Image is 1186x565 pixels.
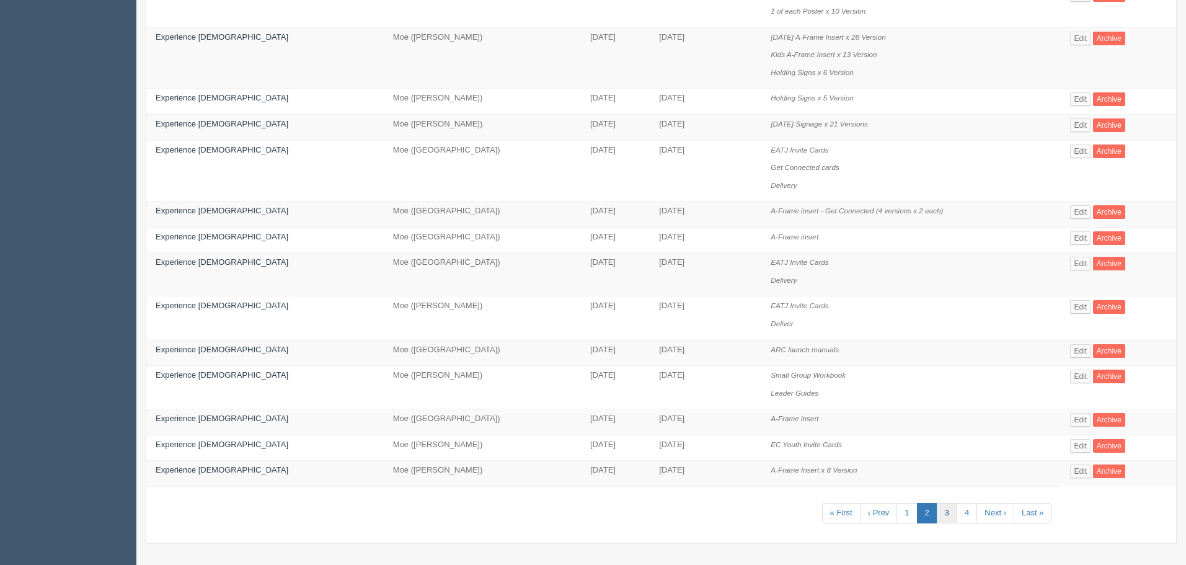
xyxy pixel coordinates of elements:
[1070,439,1091,453] a: Edit
[1093,257,1125,270] a: Archive
[156,32,288,42] a: Experience [DEMOGRAPHIC_DATA]
[156,440,288,449] a: Experience [DEMOGRAPHIC_DATA]
[156,301,288,310] a: Experience [DEMOGRAPHIC_DATA]
[581,114,650,140] td: [DATE]
[650,27,761,89] td: [DATE]
[771,414,818,422] i: A-Frame insert
[1070,300,1091,314] a: Edit
[1070,205,1091,219] a: Edit
[384,114,581,140] td: Moe ([PERSON_NAME])
[771,389,818,397] i: Leader Guides
[771,207,943,215] i: A-Frame insert - Get Connected (4 versions x 2 each)
[650,366,761,409] td: [DATE]
[650,435,761,461] td: [DATE]
[581,340,650,366] td: [DATE]
[1093,32,1125,45] a: Archive
[1093,92,1125,106] a: Archive
[1093,465,1125,478] a: Archive
[156,414,288,423] a: Experience [DEMOGRAPHIC_DATA]
[771,94,853,102] i: Holding Signs x 5 Version
[650,89,761,115] td: [DATE]
[650,140,761,202] td: [DATE]
[156,370,288,380] a: Experience [DEMOGRAPHIC_DATA]
[1070,413,1091,427] a: Edit
[1070,465,1091,478] a: Edit
[156,232,288,241] a: Experience [DEMOGRAPHIC_DATA]
[1070,92,1091,106] a: Edit
[650,296,761,340] td: [DATE]
[771,181,797,189] i: Delivery
[771,146,828,154] i: EATJ Invite Cards
[581,253,650,296] td: [DATE]
[581,435,650,461] td: [DATE]
[822,503,861,523] a: « First
[771,33,885,41] i: [DATE] A-Frame Insert x 28 Version
[1093,231,1125,245] a: Archive
[384,340,581,366] td: Moe ([GEOGRAPHIC_DATA])
[384,253,581,296] td: Moe ([GEOGRAPHIC_DATA])
[771,7,865,15] i: 1 of each Poster x 10 Version
[771,68,853,76] i: Holding Signs x 6 Version
[1093,413,1125,427] a: Archive
[1070,32,1091,45] a: Edit
[1093,344,1125,358] a: Archive
[1070,257,1091,270] a: Edit
[771,258,828,266] i: EATJ Invite Cards
[650,340,761,366] td: [DATE]
[384,409,581,435] td: Moe ([GEOGRAPHIC_DATA])
[156,93,288,102] a: Experience [DEMOGRAPHIC_DATA]
[581,409,650,435] td: [DATE]
[917,503,937,523] a: 2
[771,301,828,309] i: EATJ Invite Cards
[1093,145,1125,158] a: Archive
[156,119,288,128] a: Experience [DEMOGRAPHIC_DATA]
[771,466,857,474] i: A-Frame Insert x 8 Version
[1014,503,1051,523] a: Last »
[384,227,581,253] td: Moe ([GEOGRAPHIC_DATA])
[581,461,650,487] td: [DATE]
[650,114,761,140] td: [DATE]
[581,227,650,253] td: [DATE]
[771,50,877,58] i: Kids A-Frame Insert x 13 Version
[771,120,868,128] i: [DATE] Signage x 21 Versions
[156,257,288,267] a: Experience [DEMOGRAPHIC_DATA]
[771,163,839,171] i: Get Connected cards
[1093,300,1125,314] a: Archive
[384,366,581,409] td: Moe ([PERSON_NAME])
[156,345,288,354] a: Experience [DEMOGRAPHIC_DATA]
[156,206,288,215] a: Experience [DEMOGRAPHIC_DATA]
[771,440,842,448] i: EC Youth Invite Cards
[384,461,581,487] td: Moe ([PERSON_NAME])
[957,503,977,523] a: 4
[896,503,917,523] a: 1
[156,145,288,154] a: Experience [DEMOGRAPHIC_DATA]
[650,227,761,253] td: [DATE]
[1093,205,1125,219] a: Archive
[771,276,797,284] i: Delivery
[650,409,761,435] td: [DATE]
[384,435,581,461] td: Moe ([PERSON_NAME])
[650,202,761,228] td: [DATE]
[650,461,761,487] td: [DATE]
[771,319,793,327] i: Deliver
[384,89,581,115] td: Moe ([PERSON_NAME])
[771,233,818,241] i: A-Frame insert
[1070,370,1091,383] a: Edit
[1093,370,1125,383] a: Archive
[1093,118,1125,132] a: Archive
[384,27,581,89] td: Moe ([PERSON_NAME])
[771,345,839,354] i: ARC launch manuals
[1070,344,1091,358] a: Edit
[581,89,650,115] td: [DATE]
[581,27,650,89] td: [DATE]
[1093,439,1125,453] a: Archive
[581,140,650,202] td: [DATE]
[581,202,650,228] td: [DATE]
[1070,145,1091,158] a: Edit
[1070,231,1091,245] a: Edit
[581,366,650,409] td: [DATE]
[384,296,581,340] td: Moe ([PERSON_NAME])
[771,371,846,379] i: Small Group Workbook
[1070,118,1091,132] a: Edit
[384,202,581,228] td: Moe ([GEOGRAPHIC_DATA])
